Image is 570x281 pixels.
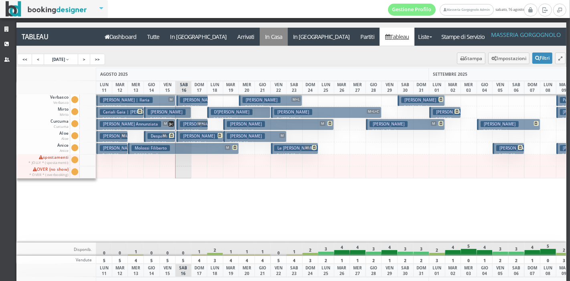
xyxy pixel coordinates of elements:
[429,81,445,94] div: LUN 01
[318,256,334,264] div: 2
[243,104,300,110] p: € 1500.00
[366,256,382,264] div: 2
[227,133,265,139] h3: [PERSON_NAME]
[29,160,69,165] small: * JOLLY * (spostamenti)
[302,264,319,277] div: DOM 24
[127,256,144,264] div: 4
[477,81,493,94] div: GIO 04
[175,243,192,256] div: 0
[207,107,271,118] button: D'[PERSON_NAME] € 2404.80 4 notti
[112,81,128,94] div: MAR 12
[197,121,206,126] span: M+L
[508,264,525,277] div: SAB 06
[271,107,382,118] button: [PERSON_NAME] M+L+C € 4725.00 7 notti
[391,129,404,134] small: 5 notti
[163,121,168,126] span: M
[239,243,255,256] div: 1
[380,28,414,46] a: Tableau
[524,81,541,94] div: DOM 07
[440,4,493,16] a: Masseria Gorgognolo Admin
[131,152,236,158] p: € 2390.85
[28,167,70,178] span: OVER (no show)
[96,143,128,154] button: [PERSON_NAME] | [PERSON_NAME] € 460.00 2 notti
[96,107,144,118] button: Ceriali Gaia | [PERSON_NAME] € 3213.00 7 notti
[398,95,445,106] button: [PERSON_NAME] € 1174.50 3 notti
[100,109,165,115] h3: Ceriali Gaia | [PERSON_NAME]
[100,128,173,134] p: € 2020.00
[168,97,174,102] span: M
[166,117,180,122] small: 3 notti
[302,81,319,94] div: DOM 24
[436,28,490,46] a: Stampe di Servizio
[96,264,112,277] div: LUN 11
[148,109,186,115] h3: [PERSON_NAME]
[397,243,414,256] div: 3
[148,140,173,152] p: € 717.58
[160,243,176,256] div: 0
[227,128,331,134] p: € 2365.44
[429,264,445,277] div: LUN 01
[381,81,398,94] div: VEN 29
[350,243,366,256] div: 4
[255,256,271,264] div: 4
[524,243,541,256] div: 4
[223,81,239,94] div: MAR 19
[508,256,525,264] div: 2
[49,119,70,129] span: Curcuma
[271,243,287,256] div: 0
[153,153,166,158] small: 7 notti
[288,28,355,46] a: In [GEOGRAPHIC_DATA]
[78,54,91,65] a: >
[461,81,477,94] div: MER 03
[366,264,382,277] div: GIO 28
[144,107,191,118] button: [PERSON_NAME] € 850.50 3 notti
[165,28,232,46] a: In [GEOGRAPHIC_DATA]
[54,124,69,129] small: Curcuma
[58,131,70,142] span: Aloe
[100,133,138,139] h3: [PERSON_NAME]
[32,54,44,65] a: <
[175,256,192,264] div: 5
[207,243,223,256] div: 2
[492,81,509,94] div: VEN 05
[90,54,105,65] a: >>
[243,97,281,103] h3: [PERSON_NAME]
[160,256,176,264] div: 5
[429,107,461,118] button: [PERSON_NAME] € 830.32 2 notti
[429,243,445,256] div: 2
[99,28,142,46] a: Dashboard
[492,243,509,256] div: 3
[60,112,69,117] small: Mirto
[477,264,493,277] div: GIO 04
[100,152,125,164] p: € 460.00
[121,133,126,138] span: M
[131,145,170,151] h3: Molossi Filiberto
[381,256,398,264] div: 1
[496,145,534,151] h3: [PERSON_NAME]
[223,119,334,130] button: [PERSON_NAME] M € 2365.44 7 notti
[17,54,32,65] a: <<
[96,95,175,106] button: [PERSON_NAME] | Ilaria M € 2835.00 6 notti
[227,140,284,146] p: € 1320.00
[524,264,541,277] div: DOM 07
[318,81,334,94] div: LUN 25
[148,116,189,122] p: € 850.50
[334,81,350,94] div: MAR 26
[445,264,461,277] div: MAR 02
[271,81,287,94] div: VEN 22
[100,104,173,110] p: € 2835.00
[370,121,408,127] h3: [PERSON_NAME]
[175,264,192,277] div: SAB 16
[271,264,287,277] div: VEN 22
[96,256,112,264] div: 5
[445,81,461,94] div: MAR 02
[225,145,230,150] span: M
[180,128,206,140] p: € 500.00
[61,136,69,141] small: Aloe
[381,264,398,277] div: VEN 29
[540,256,556,264] div: 0
[180,140,221,146] p: € 1098.00
[112,264,128,277] div: MAR 12
[540,81,556,94] div: LUN 08
[176,119,208,130] button: [PERSON_NAME] M+L € 500.00 2 notti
